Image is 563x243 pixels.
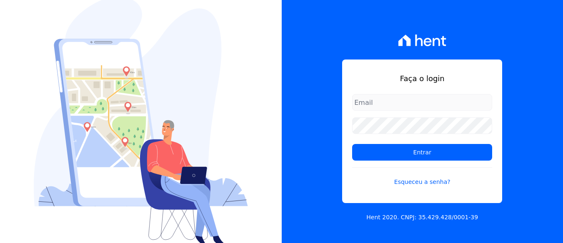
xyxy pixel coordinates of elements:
[366,213,478,222] p: Hent 2020. CNPJ: 35.429.428/0001-39
[352,167,492,186] a: Esqueceu a senha?
[352,144,492,161] input: Entrar
[352,73,492,84] h1: Faça o login
[352,94,492,111] input: Email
